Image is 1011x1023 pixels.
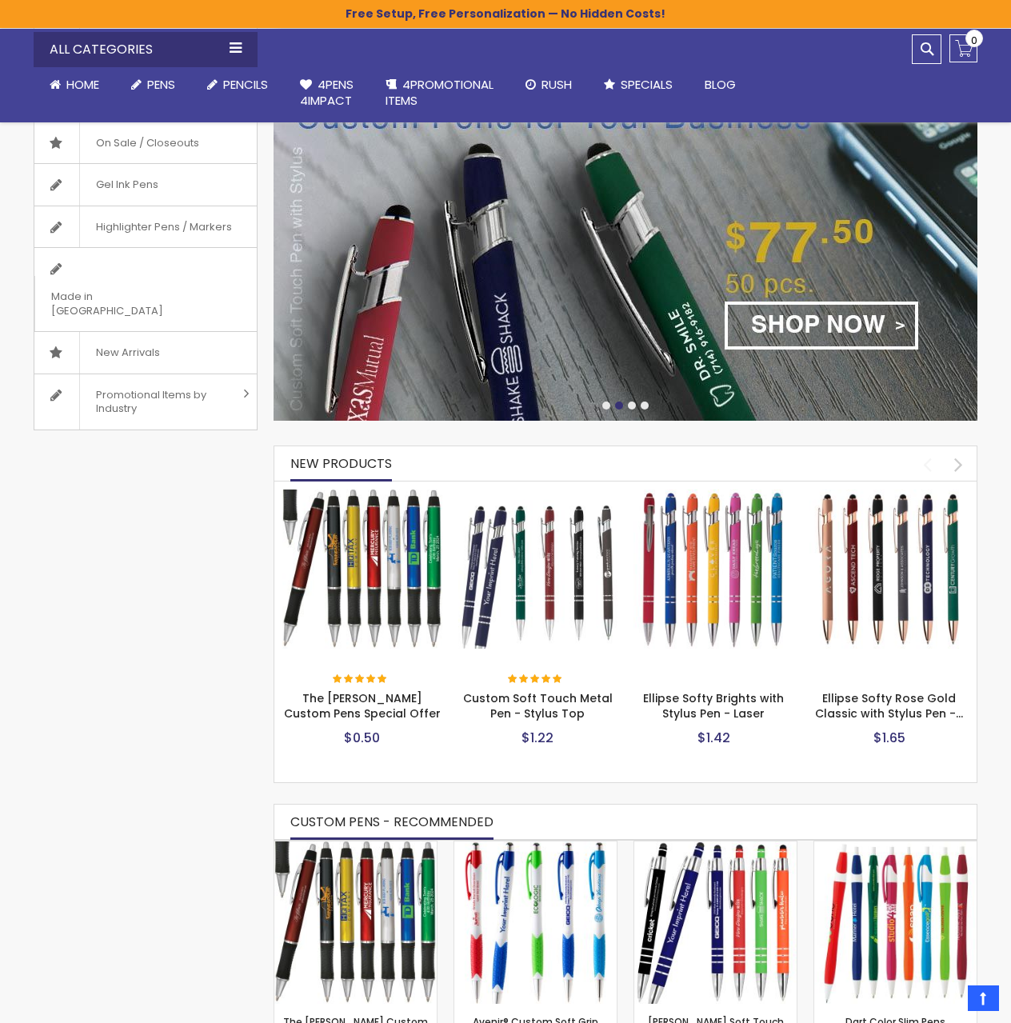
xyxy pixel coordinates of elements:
img: Celeste Soft Touch Metal Pens With Stylus - Special Offer [634,841,797,1004]
a: Home [34,67,115,102]
a: The [PERSON_NAME] Custom Pens Special Offer [284,690,441,721]
span: Highlighter Pens / Markers [79,206,248,248]
img: Ellipse Softy Brights with Stylus Pen - Laser [633,490,793,649]
img: Custom Soft Touch Metal Pen - Stylus Top [458,490,618,649]
a: Blog [689,67,752,102]
a: Custom Soft Touch Metal Pen - Stylus Top [458,489,618,502]
img: The Barton Custom Pens Special Offer [274,841,437,1004]
div: All Categories [34,32,258,67]
span: $1.42 [697,729,730,747]
span: 4PROMOTIONAL ITEMS [386,76,494,109]
span: Pens [147,76,175,93]
div: 100% [508,674,564,685]
a: Pencils [191,67,284,102]
img: Dart Color slim Pens [814,841,977,1004]
span: CUSTOM PENS - RECOMMENDED [290,813,494,831]
a: Dart Color slim Pens [814,841,977,854]
img: Ellipse Softy Rose Gold Classic with Stylus Pen - Silver Laser [809,490,969,649]
a: Celeste Soft Touch Metal Pens With Stylus - Special Offer [634,841,797,854]
span: Specials [621,76,673,93]
a: Gel Ink Pens [34,164,257,206]
img: /custom-soft-touch-pen-metal-barrel.html [274,46,977,421]
a: Ellipse Softy Rose Gold Classic with Stylus Pen -… [815,690,963,721]
a: Made in [GEOGRAPHIC_DATA] [34,248,257,331]
span: Pencils [223,76,268,93]
a: On Sale / Closeouts [34,122,257,164]
a: New Arrivals [34,332,257,374]
a: Pens [115,67,191,102]
a: Ellipse Softy Brights with Stylus Pen - Laser [643,690,784,721]
span: $1.65 [873,729,905,747]
img: Avenir® Custom Soft Grip Advertising Pens [454,841,617,1004]
a: Highlighter Pens / Markers [34,206,257,248]
span: Rush [541,76,572,93]
span: Gel Ink Pens [79,164,174,206]
span: 0 [971,33,977,48]
img: The Barton Custom Pens Special Offer [282,490,442,649]
span: $1.22 [521,729,553,747]
span: Made in [GEOGRAPHIC_DATA] [34,276,217,331]
div: next [945,450,973,478]
a: Ellipse Softy Brights with Stylus Pen - Laser [633,489,793,502]
a: The Barton Custom Pens Special Offer [282,489,442,502]
a: Ellipse Softy Rose Gold Classic with Stylus Pen - Silver Laser [809,489,969,502]
a: The Barton Custom Pens Special Offer [274,841,437,854]
a: 4PROMOTIONALITEMS [370,67,509,119]
a: 4Pens4impact [284,67,370,119]
a: Specials [588,67,689,102]
span: New Products [290,454,392,473]
span: New Arrivals [79,332,176,374]
a: Promotional Items by Industry [34,374,257,430]
span: On Sale / Closeouts [79,122,215,164]
span: Home [66,76,99,93]
span: 4Pens 4impact [300,76,354,109]
span: Promotional Items by Industry [79,374,238,430]
span: Blog [705,76,736,93]
div: prev [913,450,941,478]
a: Rush [509,67,588,102]
a: 0 [949,34,977,62]
span: $0.50 [344,729,380,747]
a: Custom Soft Touch Metal Pen - Stylus Top [463,690,613,721]
a: Avenir® Custom Soft Grip Advertising Pens [454,841,617,854]
div: 100% [333,674,389,685]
